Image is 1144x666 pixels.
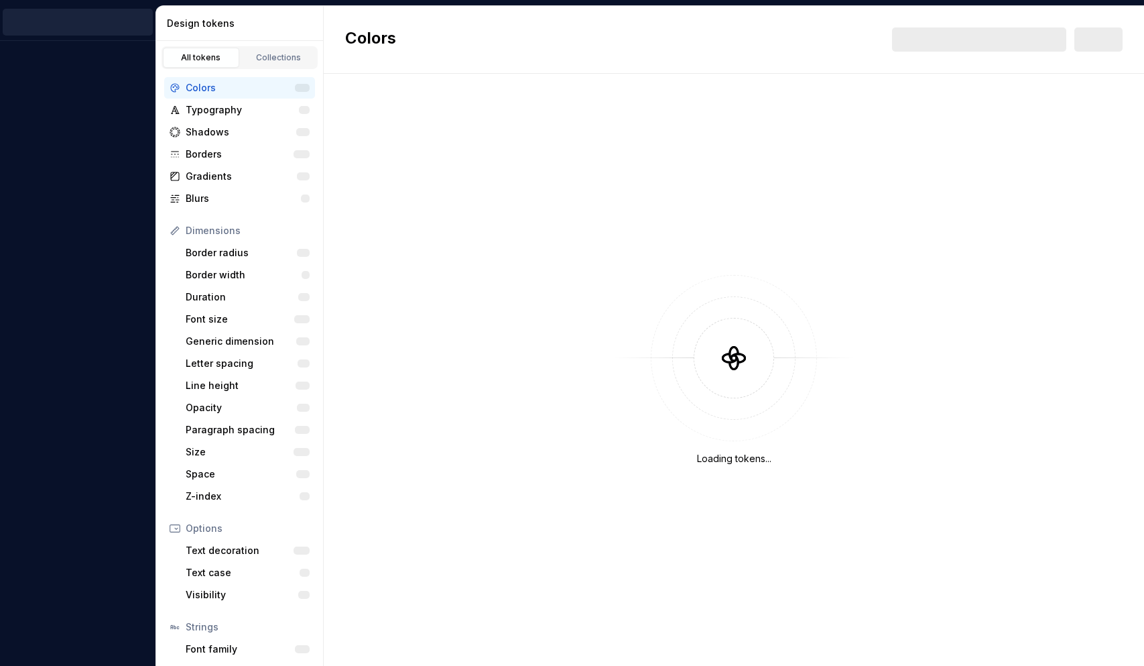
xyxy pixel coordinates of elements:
[186,313,294,326] div: Font size
[186,522,310,535] div: Options
[164,77,315,99] a: Colors
[186,290,298,304] div: Duration
[180,309,315,330] a: Font size
[180,264,315,286] a: Border width
[186,246,297,260] div: Border radius
[180,584,315,606] a: Visibility
[186,224,310,237] div: Dimensions
[186,268,302,282] div: Border width
[186,566,300,579] div: Text case
[186,357,298,370] div: Letter spacing
[180,540,315,561] a: Text decoration
[186,467,296,481] div: Space
[186,379,296,392] div: Line height
[186,170,297,183] div: Gradients
[180,419,315,441] a: Paragraph spacing
[180,353,315,374] a: Letter spacing
[164,166,315,187] a: Gradients
[180,375,315,396] a: Line height
[186,620,310,634] div: Strings
[186,335,296,348] div: Generic dimension
[697,452,771,465] div: Loading tokens...
[164,121,315,143] a: Shadows
[186,423,295,437] div: Paragraph spacing
[164,144,315,165] a: Borders
[167,17,318,30] div: Design tokens
[180,463,315,485] a: Space
[345,27,396,52] h2: Colors
[180,486,315,507] a: Z-index
[186,103,299,117] div: Typography
[186,401,297,414] div: Opacity
[180,331,315,352] a: Generic dimension
[180,639,315,660] a: Font family
[186,148,294,161] div: Borders
[180,562,315,584] a: Text case
[186,490,300,503] div: Z-index
[186,81,295,95] div: Colors
[180,397,315,419] a: Opacity
[168,52,235,63] div: All tokens
[245,52,312,63] div: Collections
[186,192,301,205] div: Blurs
[164,188,315,209] a: Blurs
[180,286,315,308] a: Duration
[180,441,315,463] a: Size
[186,445,294,459] div: Size
[186,643,295,656] div: Font family
[180,242,315,264] a: Border radius
[186,544,294,557] div: Text decoration
[186,125,296,139] div: Shadows
[186,588,298,602] div: Visibility
[164,99,315,121] a: Typography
